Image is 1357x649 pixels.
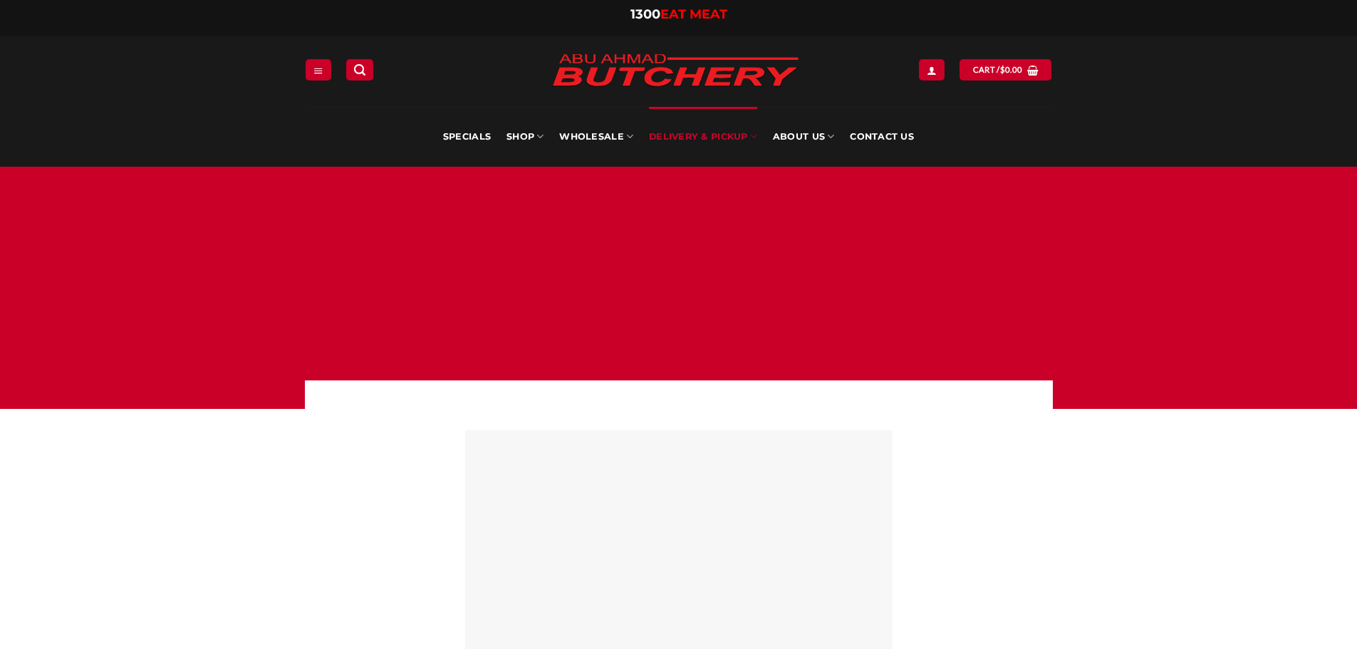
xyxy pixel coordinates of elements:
a: About Us [773,107,834,167]
span: 1300 [630,6,660,22]
span: Cart / [973,63,1023,76]
img: Abu Ahmad Butchery [540,44,811,98]
a: Wholesale [559,107,633,167]
a: Menu [306,59,331,80]
span: EAT MEAT [660,6,727,22]
bdi: 0.00 [1000,65,1023,74]
a: Delivery & Pickup [649,107,757,167]
a: 1300EAT MEAT [630,6,727,22]
a: Search [346,59,373,80]
a: View cart [960,59,1051,80]
a: Specials [443,107,491,167]
a: Login [919,59,945,80]
a: Contact Us [850,107,914,167]
a: SHOP [506,107,544,167]
span: $ [1000,63,1005,76]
